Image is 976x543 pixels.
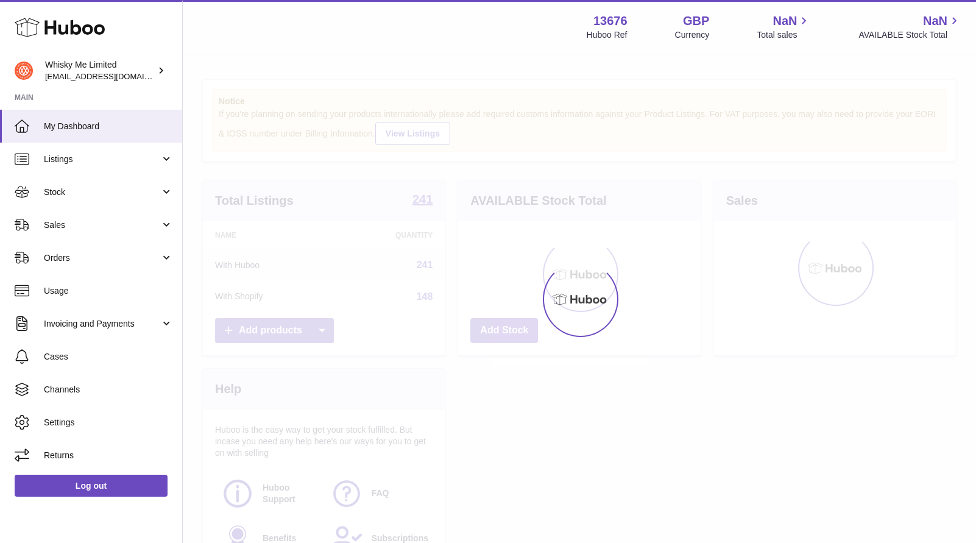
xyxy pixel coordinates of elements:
img: orders@whiskyshop.com [15,62,33,80]
span: Channels [44,384,173,396]
span: Usage [44,285,173,297]
span: Sales [44,219,160,231]
strong: 13676 [593,13,628,29]
span: Orders [44,252,160,264]
span: Settings [44,417,173,428]
span: Cases [44,351,173,363]
strong: GBP [683,13,709,29]
span: My Dashboard [44,121,173,132]
span: Returns [44,450,173,461]
span: Total sales [757,29,811,41]
a: Log out [15,475,168,497]
span: Listings [44,154,160,165]
div: Huboo Ref [587,29,628,41]
span: NaN [923,13,947,29]
span: NaN [773,13,797,29]
a: NaN AVAILABLE Stock Total [858,13,961,41]
span: [EMAIL_ADDRESS][DOMAIN_NAME] [45,71,179,81]
div: Whisky Me Limited [45,59,155,82]
div: Currency [675,29,710,41]
span: Invoicing and Payments [44,318,160,330]
span: AVAILABLE Stock Total [858,29,961,41]
a: NaN Total sales [757,13,811,41]
span: Stock [44,186,160,198]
